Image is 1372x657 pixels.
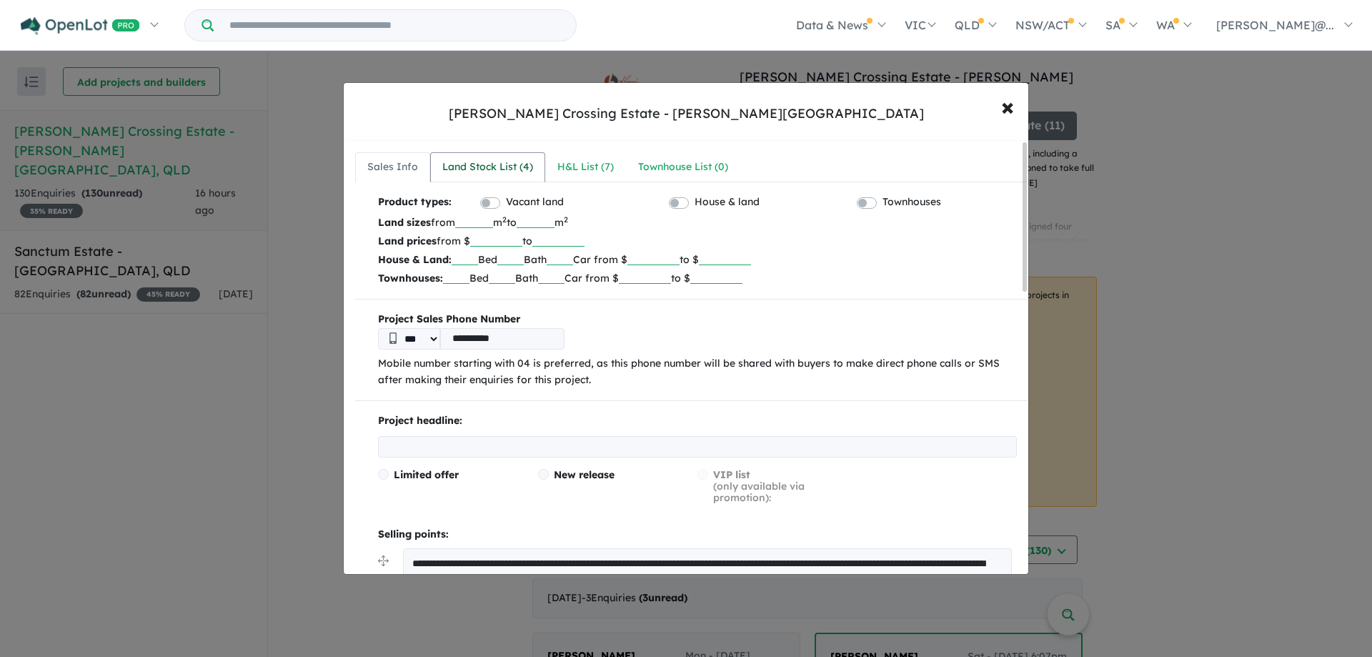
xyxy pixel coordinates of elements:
[378,234,437,247] b: Land prices
[502,214,507,224] sup: 2
[557,159,614,176] div: H&L List ( 7 )
[378,311,1017,328] b: Project Sales Phone Number
[378,269,1017,287] p: Bed Bath Car from $ to $
[1216,18,1334,32] span: [PERSON_NAME]@...
[638,159,728,176] div: Townhouse List ( 0 )
[695,194,760,211] label: House & land
[217,10,573,41] input: Try estate name, suburb, builder or developer
[367,159,418,176] div: Sales Info
[378,213,1017,232] p: from m to m
[449,104,924,123] div: [PERSON_NAME] Crossing Estate - [PERSON_NAME][GEOGRAPHIC_DATA]
[1001,91,1014,122] span: ×
[389,332,397,344] img: Phone icon
[378,355,1017,390] p: Mobile number starting with 04 is preferred, as this phone number will be shared with buyers to m...
[378,232,1017,250] p: from $ to
[378,253,452,266] b: House & Land:
[554,468,615,481] span: New release
[378,413,1017,430] p: Project headline:
[378,555,389,566] img: drag.svg
[378,216,431,229] b: Land sizes
[442,159,533,176] div: Land Stock List ( 4 )
[564,214,568,224] sup: 2
[883,194,941,211] label: Townhouses
[378,272,443,285] b: Townhouses:
[394,468,459,481] span: Limited offer
[506,194,564,211] label: Vacant land
[378,250,1017,269] p: Bed Bath Car from $ to $
[378,194,452,213] b: Product types:
[378,526,1017,543] p: Selling points:
[21,17,140,35] img: Openlot PRO Logo White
